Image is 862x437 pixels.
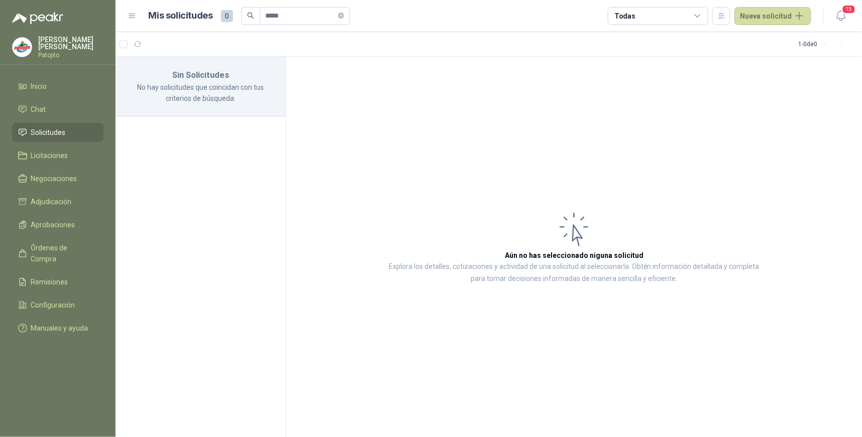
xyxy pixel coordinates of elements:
p: No hay solicitudes que coincidan con tus criterios de búsqueda. [128,82,274,104]
h3: Aún no has seleccionado niguna solicitud [505,250,643,261]
span: Aprobaciones [31,219,75,230]
span: close-circle [338,13,344,19]
span: 0 [221,10,233,22]
a: Solicitudes [12,123,103,142]
span: close-circle [338,11,344,21]
a: Remisiones [12,272,103,292]
p: Explora los detalles, cotizaciones y actividad de una solicitud al seleccionarla. Obtén informaci... [387,261,762,285]
span: Manuales y ayuda [31,323,88,334]
a: Licitaciones [12,146,103,165]
div: 1 - 0 de 0 [799,36,850,52]
a: Chat [12,100,103,119]
span: Adjudicación [31,196,72,207]
div: Todas [614,11,635,22]
p: [PERSON_NAME] [PERSON_NAME] [38,36,103,50]
a: Configuración [12,296,103,315]
span: Licitaciones [31,150,68,161]
a: Manuales y ayuda [12,319,103,338]
p: Patojito [38,52,103,58]
img: Company Logo [13,38,32,57]
a: Negociaciones [12,169,103,188]
span: Chat [31,104,46,115]
button: Nueva solicitud [734,7,811,25]
a: Órdenes de Compra [12,238,103,268]
button: 13 [832,7,850,25]
a: Aprobaciones [12,215,103,234]
span: search [247,12,254,19]
a: Inicio [12,77,103,96]
span: Órdenes de Compra [31,242,94,264]
span: Inicio [31,81,47,92]
img: Logo peakr [12,12,63,24]
h1: Mis solicitudes [149,9,213,23]
span: Remisiones [31,276,68,287]
span: 13 [842,5,856,14]
span: Negociaciones [31,173,77,184]
a: Adjudicación [12,192,103,211]
h3: Sin Solicitudes [128,69,274,82]
span: Solicitudes [31,127,66,138]
span: Configuración [31,300,75,311]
